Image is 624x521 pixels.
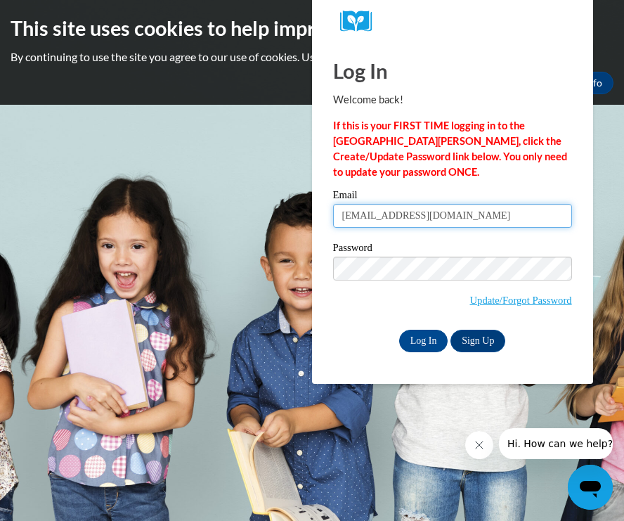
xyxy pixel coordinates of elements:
[333,190,572,204] label: Email
[568,465,613,510] iframe: Button to launch messaging window
[11,14,613,42] h2: This site uses cookies to help improve your learning experience.
[333,92,572,108] p: Welcome back!
[340,11,382,32] img: Logo brand
[465,431,493,459] iframe: Close message
[333,120,567,178] strong: If this is your FIRST TIME logging in to the [GEOGRAPHIC_DATA][PERSON_NAME], click the Create/Upd...
[470,295,572,306] a: Update/Forgot Password
[333,56,572,85] h1: Log In
[399,330,448,352] input: Log In
[11,49,613,65] p: By continuing to use the site you agree to our use of cookies. Use the ‘More info’ button to read...
[450,330,505,352] a: Sign Up
[333,243,572,257] label: Password
[340,11,565,32] a: COX Campus
[499,428,613,459] iframe: Message from company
